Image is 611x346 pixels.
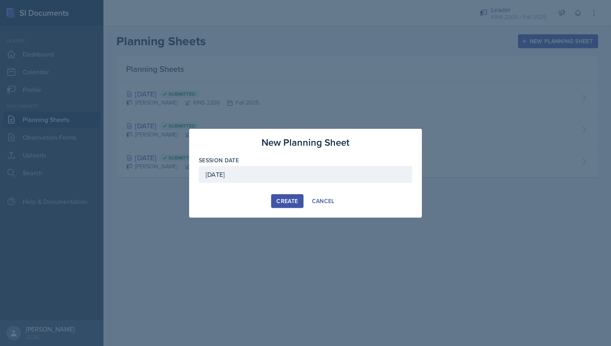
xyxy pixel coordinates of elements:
[312,198,335,204] div: Cancel
[307,194,340,208] button: Cancel
[261,135,350,150] h3: New Planning Sheet
[271,194,303,208] button: Create
[276,198,298,204] div: Create
[199,156,239,164] label: Session Date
